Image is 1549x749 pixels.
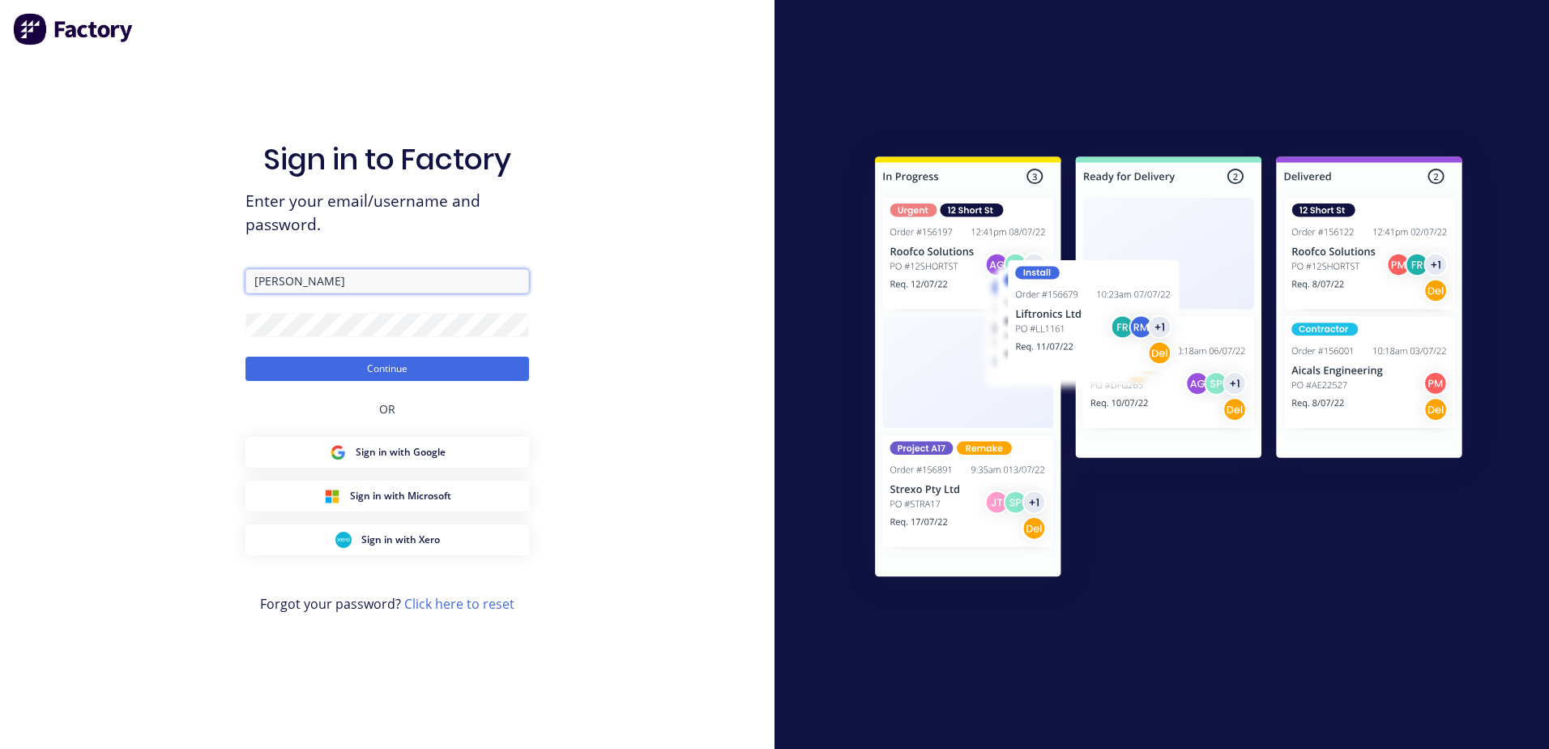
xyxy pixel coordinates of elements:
[324,488,340,504] img: Microsoft Sign in
[839,124,1498,615] img: Sign in
[263,142,511,177] h1: Sign in to Factory
[245,524,529,555] button: Xero Sign inSign in with Xero
[245,481,529,511] button: Microsoft Sign inSign in with Microsoft
[245,269,529,293] input: Email/Username
[404,595,514,613] a: Click here to reset
[245,190,529,237] span: Enter your email/username and password.
[260,594,514,614] span: Forgot your password?
[356,445,446,460] span: Sign in with Google
[361,533,440,547] span: Sign in with Xero
[335,532,352,548] img: Xero Sign in
[330,444,346,460] img: Google Sign in
[245,357,529,381] button: Continue
[13,13,134,45] img: Factory
[350,489,451,503] span: Sign in with Microsoft
[379,381,395,437] div: OR
[245,437,529,468] button: Google Sign inSign in with Google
